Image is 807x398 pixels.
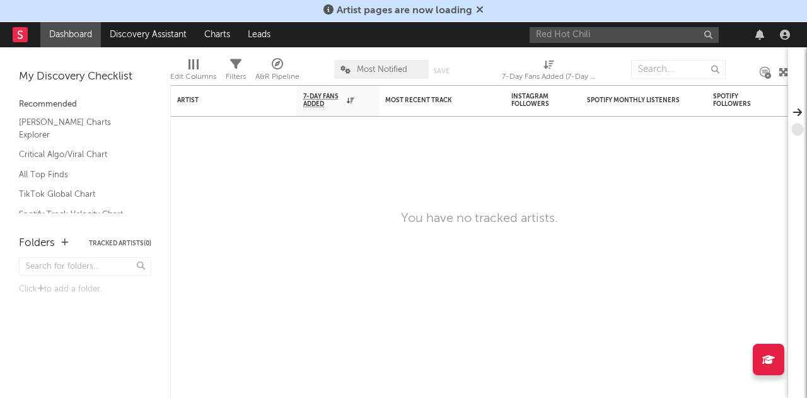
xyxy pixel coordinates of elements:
[19,257,151,276] input: Search for folders...
[19,187,139,201] a: TikTok Global Chart
[101,22,195,47] a: Discovery Assistant
[511,93,555,108] div: Instagram Followers
[19,168,139,182] a: All Top Finds
[19,69,151,85] div: My Discovery Checklist
[530,27,719,43] input: Search for artists
[433,67,450,74] button: Save
[226,69,246,85] div: Filters
[19,115,139,141] a: [PERSON_NAME] Charts Explorer
[631,60,726,79] input: Search...
[255,54,299,90] div: A&R Pipeline
[226,54,246,90] div: Filters
[502,54,596,90] div: 7-Day Fans Added (7-Day Fans Added)
[19,236,55,251] div: Folders
[357,66,407,74] span: Most Notified
[385,97,480,104] div: Most Recent Track
[255,69,299,85] div: A&R Pipeline
[40,22,101,47] a: Dashboard
[476,6,484,16] span: Dismiss
[401,211,558,226] div: You have no tracked artists.
[587,97,682,104] div: Spotify Monthly Listeners
[170,69,216,85] div: Edit Columns
[239,22,279,47] a: Leads
[19,97,151,112] div: Recommended
[170,54,216,90] div: Edit Columns
[177,97,272,104] div: Artist
[89,240,151,247] button: Tracked Artists(0)
[337,6,472,16] span: Artist pages are now loading
[502,69,596,85] div: 7-Day Fans Added (7-Day Fans Added)
[19,208,139,221] a: Spotify Track Velocity Chart
[303,93,344,108] span: 7-Day Fans Added
[19,282,151,297] div: Click to add a folder.
[195,22,239,47] a: Charts
[713,93,757,108] div: Spotify Followers
[19,148,139,161] a: Critical Algo/Viral Chart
